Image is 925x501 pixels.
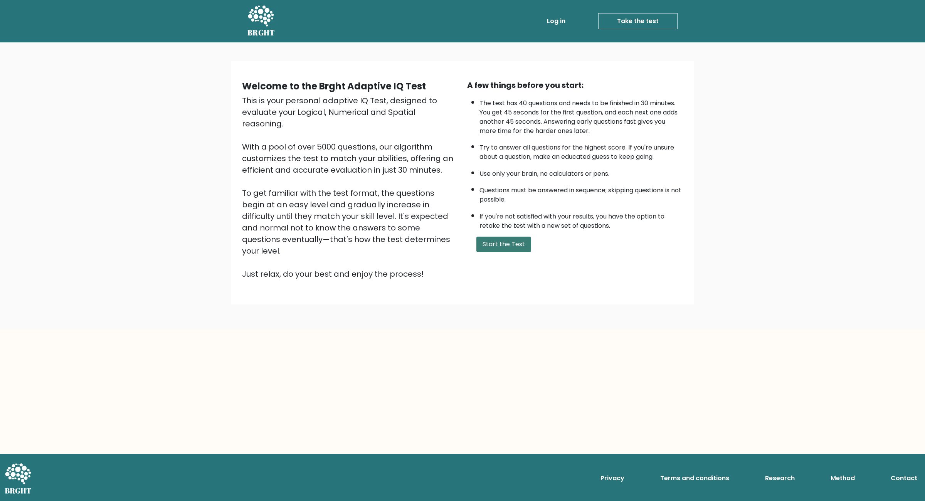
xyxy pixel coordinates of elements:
a: BRGHT [247,3,275,39]
a: Research [762,471,798,486]
h5: BRGHT [247,28,275,37]
li: If you're not satisfied with your results, you have the option to retake the test with a new set ... [479,208,683,230]
a: Contact [888,471,920,486]
div: A few things before you start: [467,79,683,91]
li: Questions must be answered in sequence; skipping questions is not possible. [479,182,683,204]
button: Start the Test [476,237,531,252]
a: Privacy [597,471,627,486]
li: Use only your brain, no calculators or pens. [479,165,683,178]
li: The test has 40 questions and needs to be finished in 30 minutes. You get 45 seconds for the firs... [479,95,683,136]
a: Take the test [598,13,678,29]
a: Log in [544,13,568,29]
li: Try to answer all questions for the highest score. If you're unsure about a question, make an edu... [479,139,683,161]
a: Method [827,471,858,486]
a: Terms and conditions [657,471,732,486]
div: This is your personal adaptive IQ Test, designed to evaluate your Logical, Numerical and Spatial ... [242,95,458,280]
b: Welcome to the Brght Adaptive IQ Test [242,80,426,92]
